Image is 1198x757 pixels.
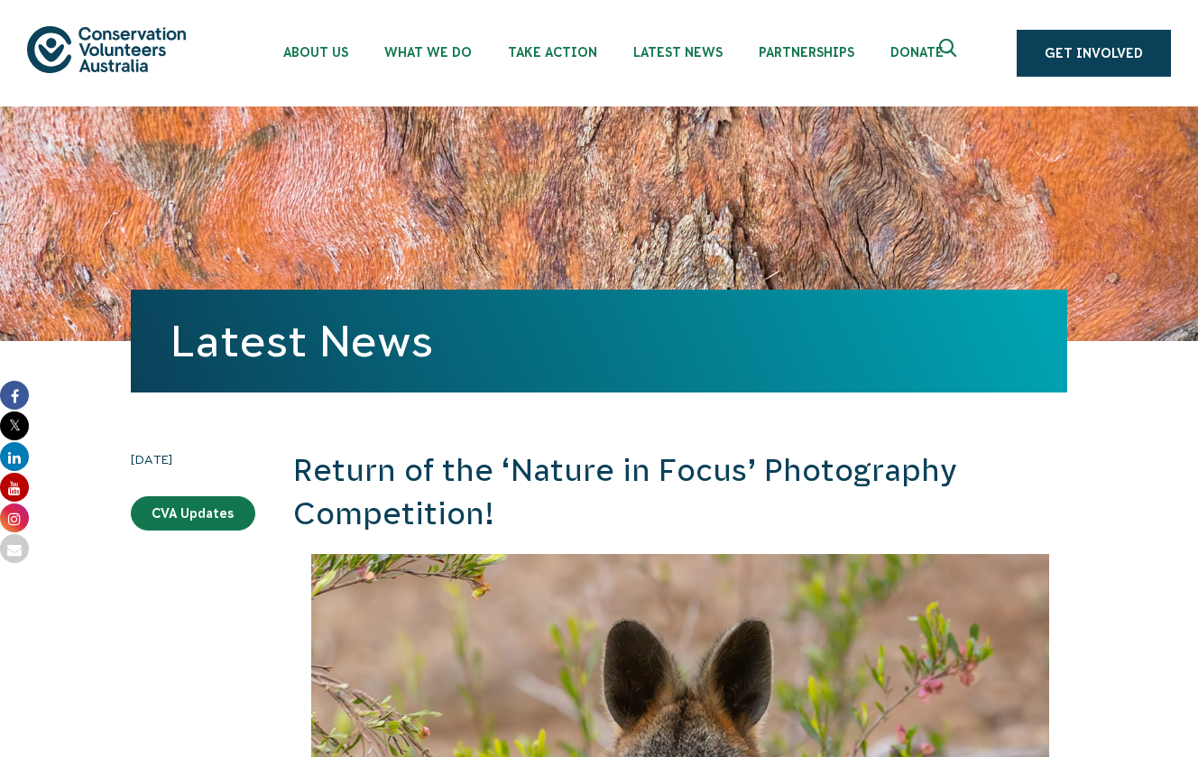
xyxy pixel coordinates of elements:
img: logo.svg [27,26,186,72]
a: CVA Updates [131,496,255,531]
time: [DATE] [131,449,255,469]
a: Get Involved [1017,30,1171,77]
span: What We Do [384,45,472,60]
span: Partnerships [759,45,854,60]
span: Take Action [508,45,597,60]
span: About Us [283,45,348,60]
span: Donate [890,45,944,60]
button: Expand search box Close search box [928,32,972,75]
h2: Return of the ‘Nature in Focus’ Photography Competition! [293,449,1067,535]
a: Latest News [170,317,433,365]
span: Latest News [633,45,723,60]
span: Expand search box [939,39,962,68]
